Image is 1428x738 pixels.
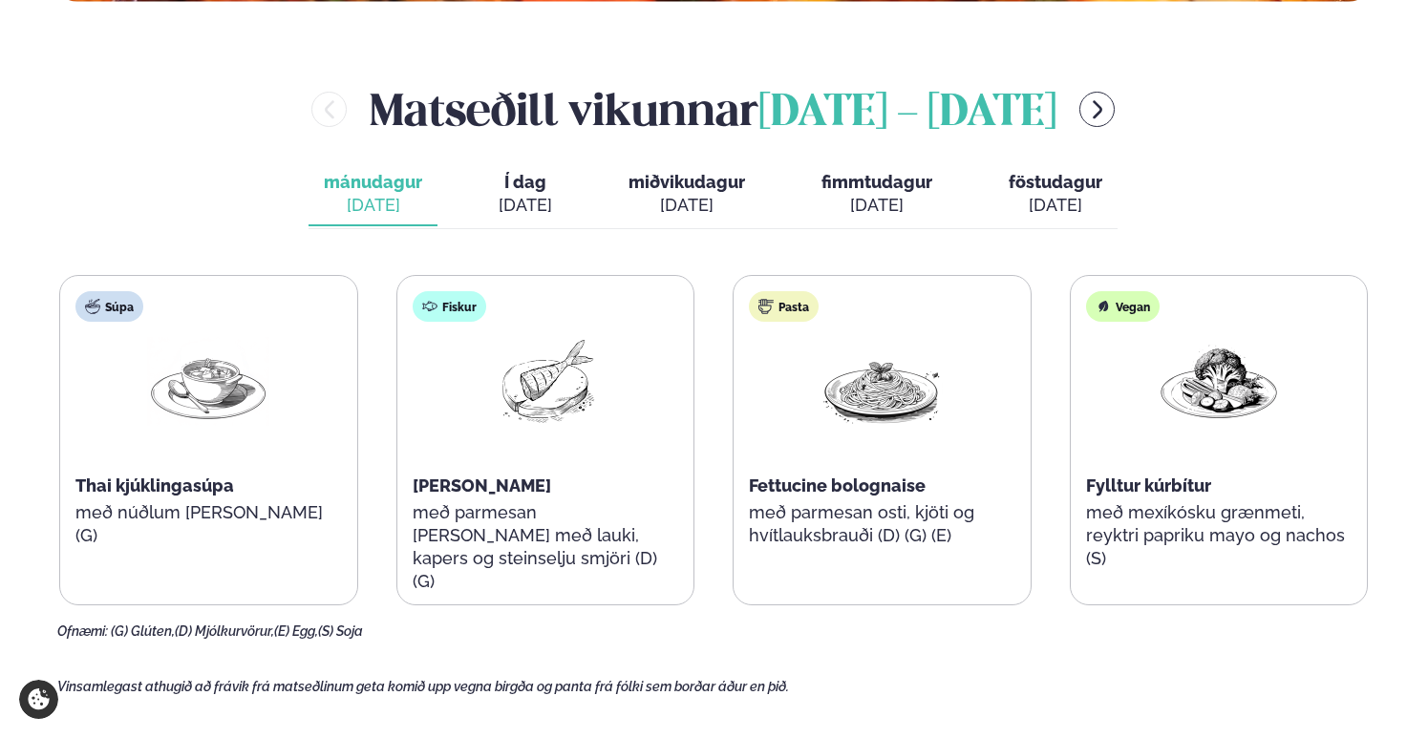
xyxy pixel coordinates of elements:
[75,501,342,547] p: með núðlum [PERSON_NAME] (G)
[1158,337,1280,426] img: Vegan.png
[1009,194,1102,217] div: [DATE]
[758,93,1056,135] span: [DATE] - [DATE]
[749,501,1015,547] p: með parmesan osti, kjöti og hvítlauksbrauði (D) (G) (E)
[749,291,819,322] div: Pasta
[422,299,437,314] img: fish.svg
[413,501,679,593] p: með parmesan [PERSON_NAME] með lauki, kapers og steinselju smjöri (D) (G)
[499,171,552,194] span: Í dag
[613,163,760,226] button: miðvikudagur [DATE]
[1096,299,1111,314] img: Vegan.svg
[324,194,422,217] div: [DATE]
[821,172,932,192] span: fimmtudagur
[629,194,745,217] div: [DATE]
[483,163,567,226] button: Í dag [DATE]
[175,623,274,639] span: (D) Mjólkurvörur,
[758,299,774,314] img: pasta.svg
[993,163,1118,226] button: föstudagur [DATE]
[1009,172,1102,192] span: föstudagur
[311,92,347,127] button: menu-btn-left
[499,194,552,217] div: [DATE]
[1086,475,1211,496] span: Fylltur kúrbítur
[1079,92,1115,127] button: menu-btn-right
[1086,501,1353,570] p: með mexíkósku grænmeti, reyktri papriku mayo og nachos (S)
[370,78,1056,140] h2: Matseðill vikunnar
[821,194,932,217] div: [DATE]
[309,163,437,226] button: mánudagur [DATE]
[1086,291,1160,322] div: Vegan
[111,623,175,639] span: (G) Glúten,
[19,680,58,719] a: Cookie settings
[274,623,318,639] span: (E) Egg,
[749,475,926,496] span: Fettucine bolognaise
[413,291,486,322] div: Fiskur
[57,623,108,639] span: Ofnæmi:
[57,679,789,694] span: Vinsamlegast athugið að frávik frá matseðlinum geta komið upp vegna birgða og panta frá fólki sem...
[75,291,143,322] div: Súpa
[318,623,363,639] span: (S) Soja
[806,163,948,226] button: fimmtudagur [DATE]
[85,299,100,314] img: soup.svg
[324,172,422,192] span: mánudagur
[629,172,745,192] span: miðvikudagur
[75,475,234,496] span: Thai kjúklingasúpa
[821,337,943,426] img: Spagetti.png
[147,337,269,426] img: Soup.png
[484,337,607,426] img: Fish.png
[413,475,551,496] span: [PERSON_NAME]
